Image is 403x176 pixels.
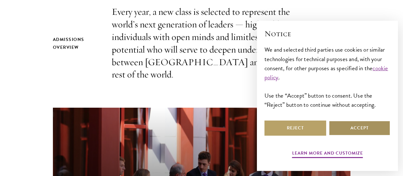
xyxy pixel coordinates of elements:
[264,28,390,39] h2: Notice
[264,45,390,109] div: We and selected third parties use cookies or similar technologies for technical purposes and, wit...
[112,6,291,81] p: Every year, a new class is selected to represent the world’s next generation of leaders — high-ca...
[264,121,326,136] button: Reject
[53,36,99,51] h2: Admissions Overview
[264,64,388,82] a: cookie policy
[329,121,390,136] button: Accept
[292,149,363,159] button: Learn more and customize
